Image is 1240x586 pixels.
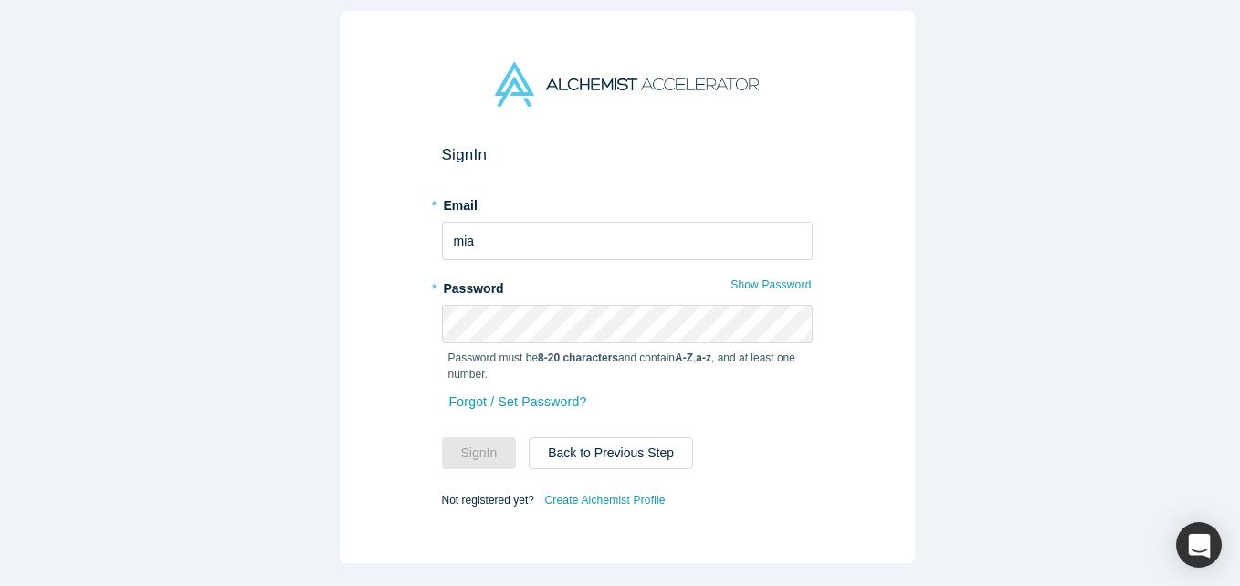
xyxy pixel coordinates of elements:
button: Back to Previous Step [529,437,693,469]
img: Alchemist Accelerator Logo [495,62,758,107]
label: Email [442,190,813,215]
p: Password must be and contain , , and at least one number. [448,350,806,382]
a: Create Alchemist Profile [543,488,666,512]
button: SignIn [442,437,517,469]
h2: Sign In [442,145,813,164]
button: Show Password [730,273,812,297]
span: Not registered yet? [442,494,534,507]
strong: A-Z [675,351,693,364]
a: Forgot / Set Password? [448,386,588,418]
label: Password [442,273,813,298]
strong: 8-20 characters [538,351,618,364]
strong: a-z [696,351,711,364]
